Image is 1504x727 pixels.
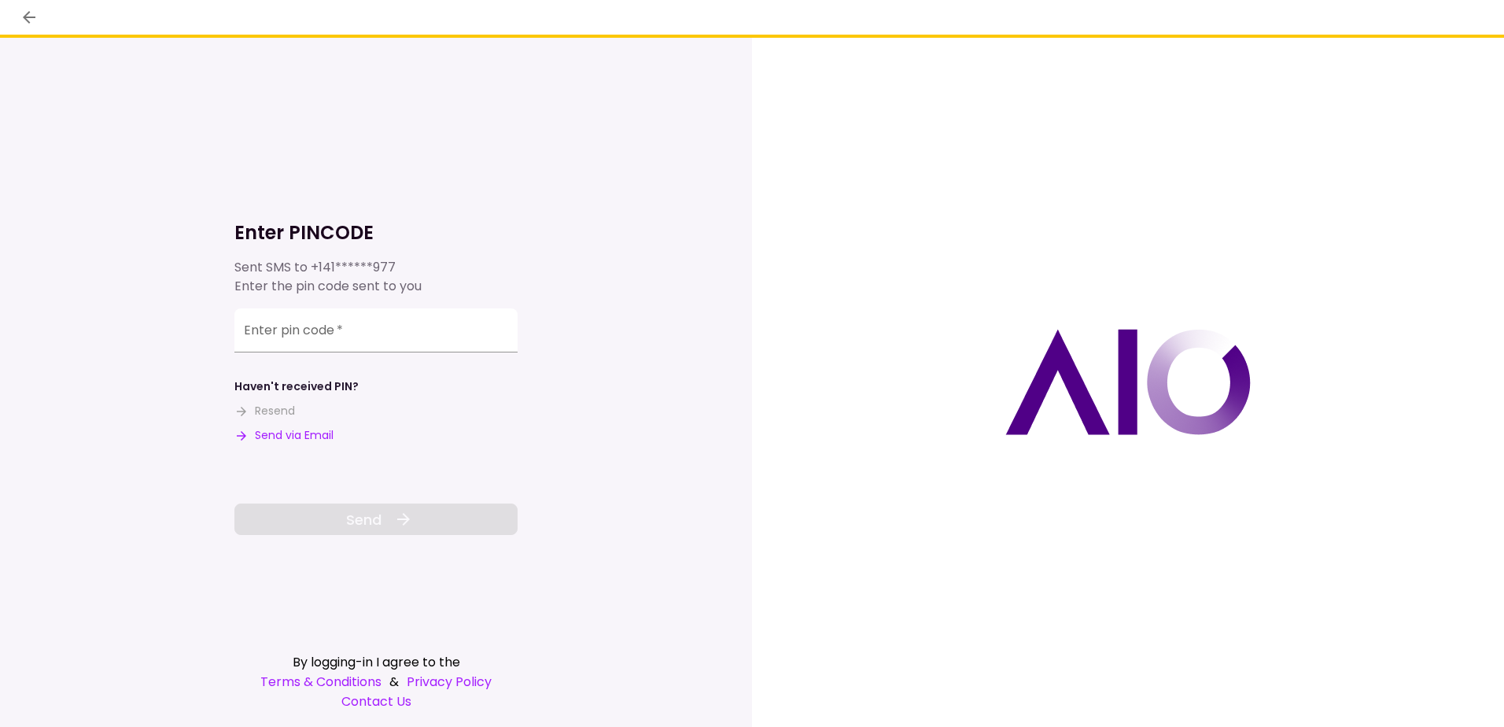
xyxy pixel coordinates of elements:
img: AIO logo [1005,329,1251,435]
a: Contact Us [234,692,518,711]
span: Send [346,509,382,530]
a: Privacy Policy [407,672,492,692]
div: Haven't received PIN? [234,378,359,395]
a: Terms & Conditions [260,672,382,692]
button: Send [234,504,518,535]
div: & [234,672,518,692]
button: Resend [234,403,295,419]
div: By logging-in I agree to the [234,652,518,672]
h1: Enter PINCODE [234,220,518,245]
button: Send via Email [234,427,334,444]
button: back [16,4,42,31]
div: Sent SMS to Enter the pin code sent to you [234,258,518,296]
